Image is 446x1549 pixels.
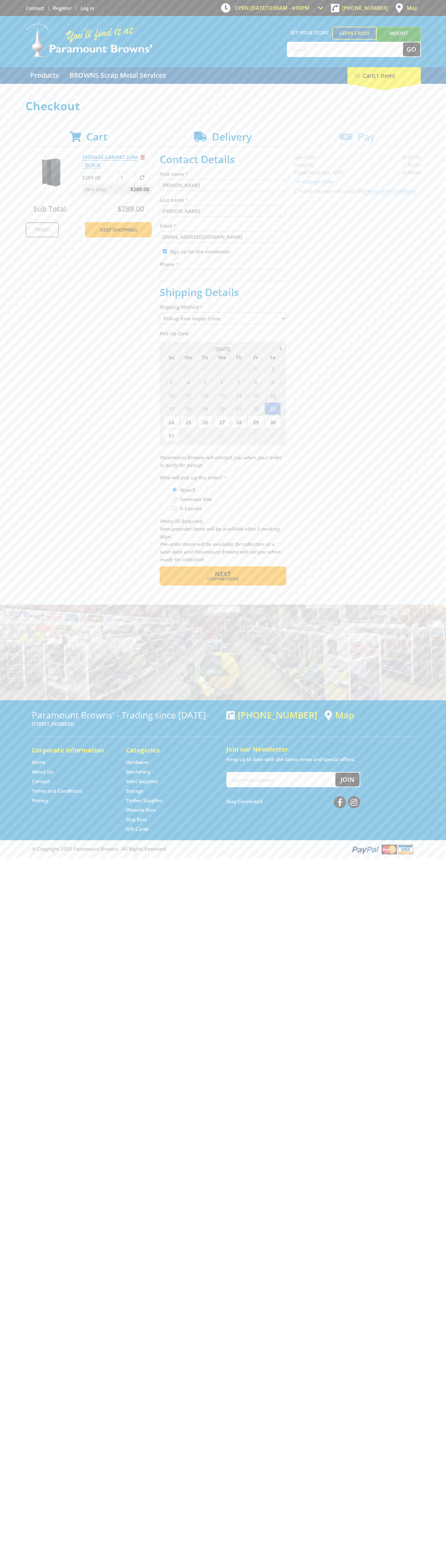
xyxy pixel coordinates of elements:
[197,362,213,375] span: 29
[335,773,360,787] button: Join
[163,362,179,375] span: 27
[26,22,153,58] img: Paramount Browns'
[32,778,50,785] a: Go to the Contact page
[197,389,213,402] span: 12
[235,4,310,11] span: OPEN [DATE]
[226,794,360,809] div: Stay Connected
[33,204,66,214] span: Sub Total
[180,362,196,375] span: 28
[141,154,145,160] a: Remove from cart
[160,231,286,243] input: Please enter your email address.
[126,768,150,775] a: Go to the Machinery page
[231,353,247,361] span: Th
[212,130,252,143] span: Delivery
[160,566,286,585] button: Next Confirm order
[231,389,247,402] span: 14
[82,174,116,181] p: $289.00
[265,429,281,442] span: 6
[214,389,230,402] span: 13
[265,416,281,428] span: 30
[160,454,281,468] em: Paramount Browns will contact you when your order is ready for pickup
[163,375,179,388] span: 3
[163,416,179,428] span: 24
[178,484,197,495] label: Myself
[81,5,94,11] a: Log in
[248,402,264,415] span: 22
[65,67,171,84] a: Go to the BROWNS Scrap Metal Services page
[170,248,230,255] label: Sign up for the newsletter
[160,312,286,324] select: Please select a shipping method.
[163,429,179,442] span: 31
[32,746,113,755] h5: Corporate Information
[126,778,158,785] a: Go to the Steel Supplies page
[26,5,44,11] a: Go to the Contact page
[117,204,144,214] span: $289.00
[197,402,213,415] span: 19
[126,746,207,755] h5: Categories
[180,353,196,361] span: Mo
[160,170,286,178] label: First name
[180,389,196,402] span: 11
[82,185,152,194] p: Item total:
[197,429,213,442] span: 2
[160,222,286,229] label: Email
[85,222,152,237] a: Keep Shopping
[231,402,247,415] span: 21
[227,773,335,787] input: Your email address
[287,27,333,38] span: Set your store
[377,27,421,51] a: Mount [PERSON_NAME]
[160,286,286,298] h2: Shipping Details
[265,402,281,415] span: 23
[214,402,230,415] span: 20
[248,416,264,428] span: 29
[351,843,414,855] img: PayPal, Mastercard, Visa accepted
[265,389,281,402] span: 16
[126,759,149,766] a: Go to the Hardware page
[32,710,220,720] h3: Paramount Browns' - Trading since [DATE]
[231,416,247,428] span: 28
[248,362,264,375] span: 1
[267,4,310,11] span: 10:00am - 4:00pm
[214,416,230,428] span: 27
[32,759,46,766] a: Go to the Home page
[180,375,196,388] span: 4
[160,270,286,281] input: Please enter your telephone number.
[160,205,286,217] input: Please enter your last name.
[248,389,264,402] span: 15
[265,353,281,361] span: Sa
[160,303,286,311] label: Shipping Method
[160,179,286,191] input: Please enter your first name.
[214,375,230,388] span: 6
[226,745,414,754] h5: Join our Newsletter
[26,843,421,855] div: ® Copyright 2025 Paramount Browns'. All Rights Reserved.
[248,429,264,442] span: 5
[160,330,286,337] label: Pick Up Date
[226,755,414,763] p: Keep up to date with the latest news and special offers.
[126,807,156,813] a: Go to the Wheelie Bins page
[325,710,354,720] a: View a map of Gepps Cross location
[265,375,281,388] span: 9
[178,503,204,514] label: A Courier
[160,196,286,204] label: Last name
[32,720,220,728] p: [STREET_ADDRESS]
[172,488,177,492] input: Please select who will pick up the order.
[82,154,138,168] a: STORAGE CABINET 2.0M - BLACK
[32,797,48,804] a: Go to the Privacy page
[160,260,286,268] label: Phone
[231,375,247,388] span: 7
[32,788,82,794] a: Go to the Terms and Conditions page
[163,402,179,415] span: 17
[86,130,107,143] span: Cart
[403,42,420,56] button: Go
[214,353,230,361] span: We
[172,497,177,501] input: Please select who will pick up the order.
[126,826,149,833] a: Go to the Gift Cards page
[180,429,196,442] span: 1
[26,222,59,237] a: Print
[215,570,231,578] span: Next
[265,362,281,375] span: 2
[226,710,317,720] div: [PHONE_NUMBER]
[160,518,281,563] em: Photo ID Required. Non-preorder items will be available after 5 working days Pre-order items will...
[26,100,421,113] h1: Checkout
[32,153,70,192] img: STORAGE CABINET 2.0M - BLACK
